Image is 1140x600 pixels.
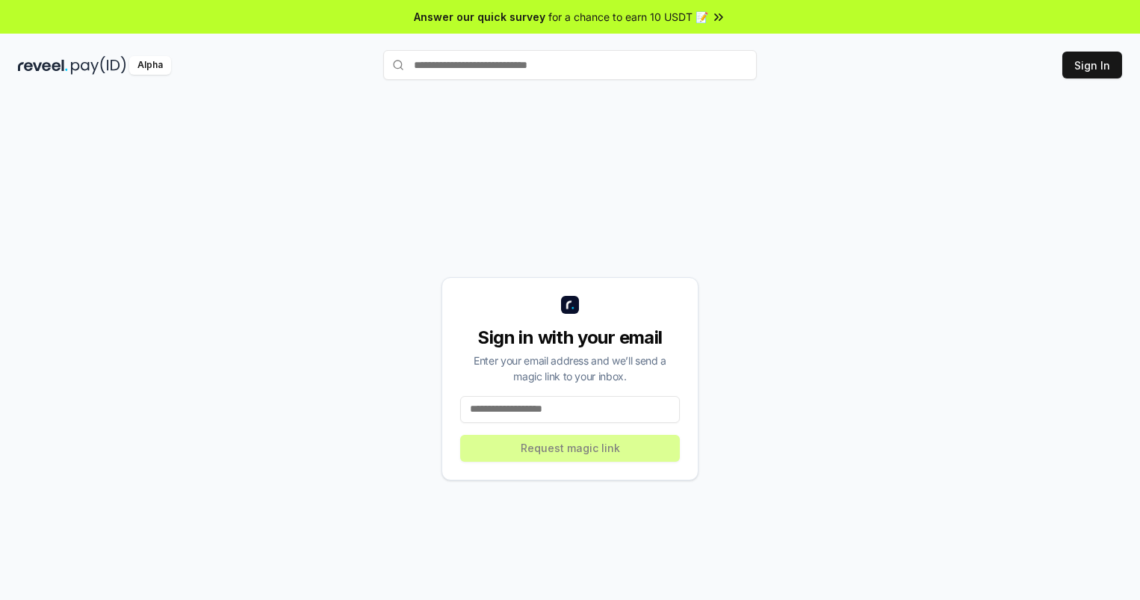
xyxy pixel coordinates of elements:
span: Answer our quick survey [414,9,545,25]
button: Sign In [1062,52,1122,78]
img: reveel_dark [18,56,68,75]
span: for a chance to earn 10 USDT 📝 [548,9,708,25]
div: Alpha [129,56,171,75]
img: pay_id [71,56,126,75]
img: logo_small [561,296,579,314]
div: Enter your email address and we’ll send a magic link to your inbox. [460,353,680,384]
div: Sign in with your email [460,326,680,350]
